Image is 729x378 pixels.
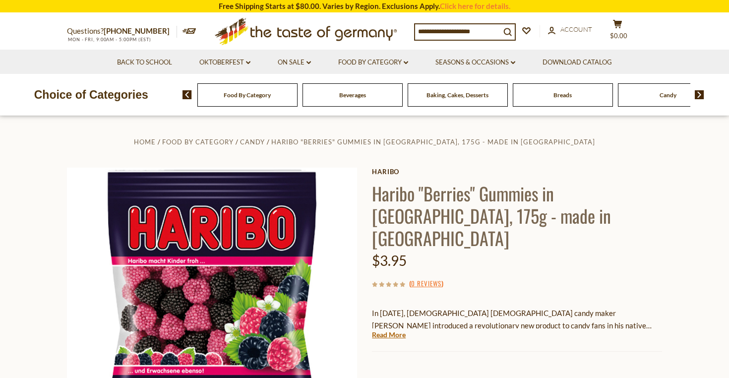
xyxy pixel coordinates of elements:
button: $0.00 [603,19,632,44]
a: Download Catalog [543,57,612,68]
a: On Sale [278,57,311,68]
a: Seasons & Occasions [435,57,515,68]
a: Baking, Cakes, Desserts [426,91,488,99]
span: $3.95 [372,252,407,269]
img: next arrow [695,90,704,99]
a: [PHONE_NUMBER] [104,26,170,35]
a: Oktoberfest [199,57,250,68]
a: Read More [372,330,406,340]
a: 0 Reviews [411,278,441,289]
h1: Haribo "Berries" Gummies in [GEOGRAPHIC_DATA], 175g - made in [GEOGRAPHIC_DATA] [372,182,662,249]
a: Click here for details. [440,1,510,10]
a: Food By Category [224,91,271,99]
a: Back to School [117,57,172,68]
a: Haribo [372,168,662,176]
p: Questions? [67,25,177,38]
a: Food By Category [162,138,234,146]
p: In [DATE], [DEMOGRAPHIC_DATA] [DEMOGRAPHIC_DATA] candy maker [PERSON_NAME] introduced a revolutio... [372,307,662,332]
span: MON - FRI, 9:00AM - 5:00PM (EST) [67,37,151,42]
span: $0.00 [610,32,627,40]
a: Account [548,24,592,35]
a: Food By Category [338,57,408,68]
a: Candy [660,91,676,99]
span: Account [560,25,592,33]
a: Candy [240,138,265,146]
a: Beverages [339,91,366,99]
img: previous arrow [182,90,192,99]
a: Home [134,138,156,146]
a: Breads [553,91,572,99]
a: Haribo "Berries" Gummies in [GEOGRAPHIC_DATA], 175g - made in [GEOGRAPHIC_DATA] [271,138,595,146]
span: ( ) [409,278,443,288]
